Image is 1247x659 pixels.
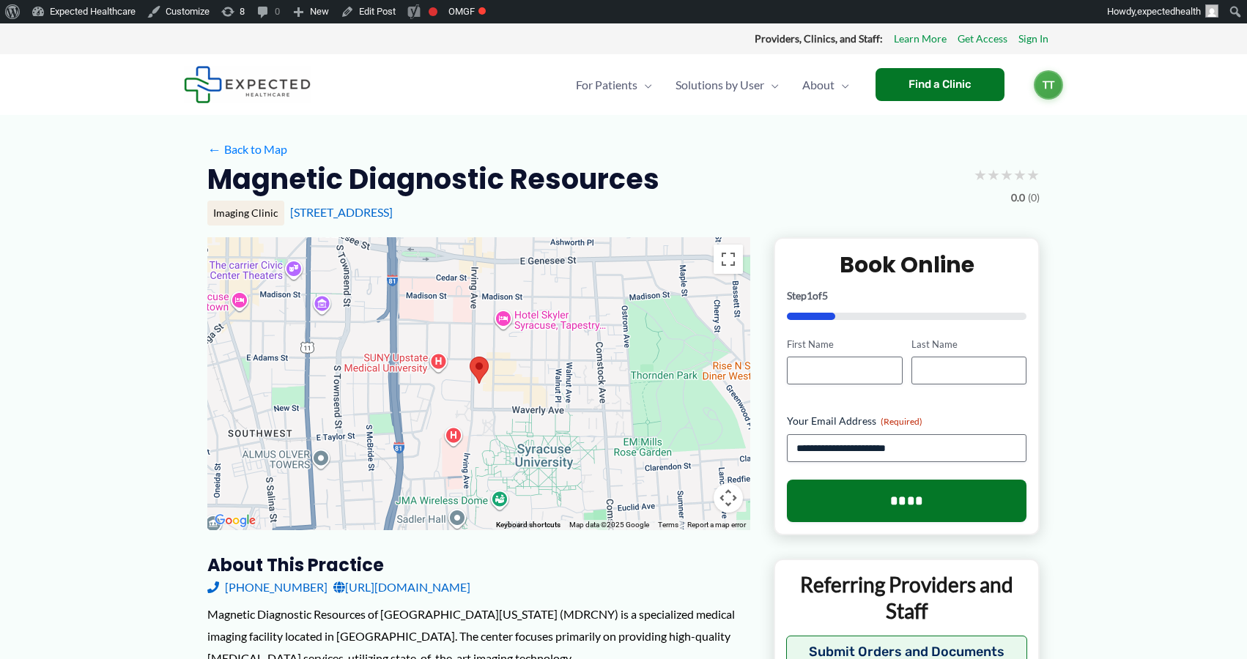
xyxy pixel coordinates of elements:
[894,29,947,48] a: Learn More
[207,142,221,156] span: ←
[184,66,311,103] img: Expected Healthcare Logo - side, dark font, small
[1011,188,1025,207] span: 0.0
[676,59,764,111] span: Solutions by User
[207,554,750,576] h3: About this practice
[787,414,1026,428] label: Your Email Address
[787,250,1026,279] h2: Book Online
[211,511,259,530] a: Open this area in Google Maps (opens a new window)
[569,521,649,529] span: Map data ©2025 Google
[958,29,1007,48] a: Get Access
[207,138,287,160] a: ←Back to Map
[876,68,1004,101] a: Find a Clinic
[787,338,902,351] label: First Name
[714,245,743,274] button: Toggle fullscreen view
[802,59,835,111] span: About
[1018,29,1048,48] a: Sign In
[1013,161,1026,188] span: ★
[207,576,328,598] a: [PHONE_NUMBER]
[207,201,284,226] div: Imaging Clinic
[791,59,861,111] a: AboutMenu Toggle
[211,511,259,530] img: Google
[664,59,791,111] a: Solutions by UserMenu Toggle
[822,289,828,302] span: 5
[1026,161,1040,188] span: ★
[974,161,987,188] span: ★
[1028,188,1040,207] span: (0)
[333,576,470,598] a: [URL][DOMAIN_NAME]
[764,59,779,111] span: Menu Toggle
[835,59,849,111] span: Menu Toggle
[576,59,637,111] span: For Patients
[881,416,922,427] span: (Required)
[787,291,1026,301] p: Step of
[564,59,861,111] nav: Primary Site Navigation
[496,520,560,530] button: Keyboard shortcuts
[207,161,659,197] h2: Magnetic Diagnostic Resources
[1000,161,1013,188] span: ★
[429,7,437,16] div: Focus keyphrase not set
[755,32,883,45] strong: Providers, Clinics, and Staff:
[786,571,1027,625] p: Referring Providers and Staff
[911,338,1026,351] label: Last Name
[564,59,664,111] a: For PatientsMenu Toggle
[1137,6,1201,17] span: expectedhealth
[807,289,813,302] span: 1
[687,521,746,529] a: Report a map error
[987,161,1000,188] span: ★
[714,483,743,513] button: Map camera controls
[637,59,652,111] span: Menu Toggle
[1034,70,1063,100] a: TT
[658,521,678,529] a: Terms (opens in new tab)
[290,205,393,219] a: [STREET_ADDRESS]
